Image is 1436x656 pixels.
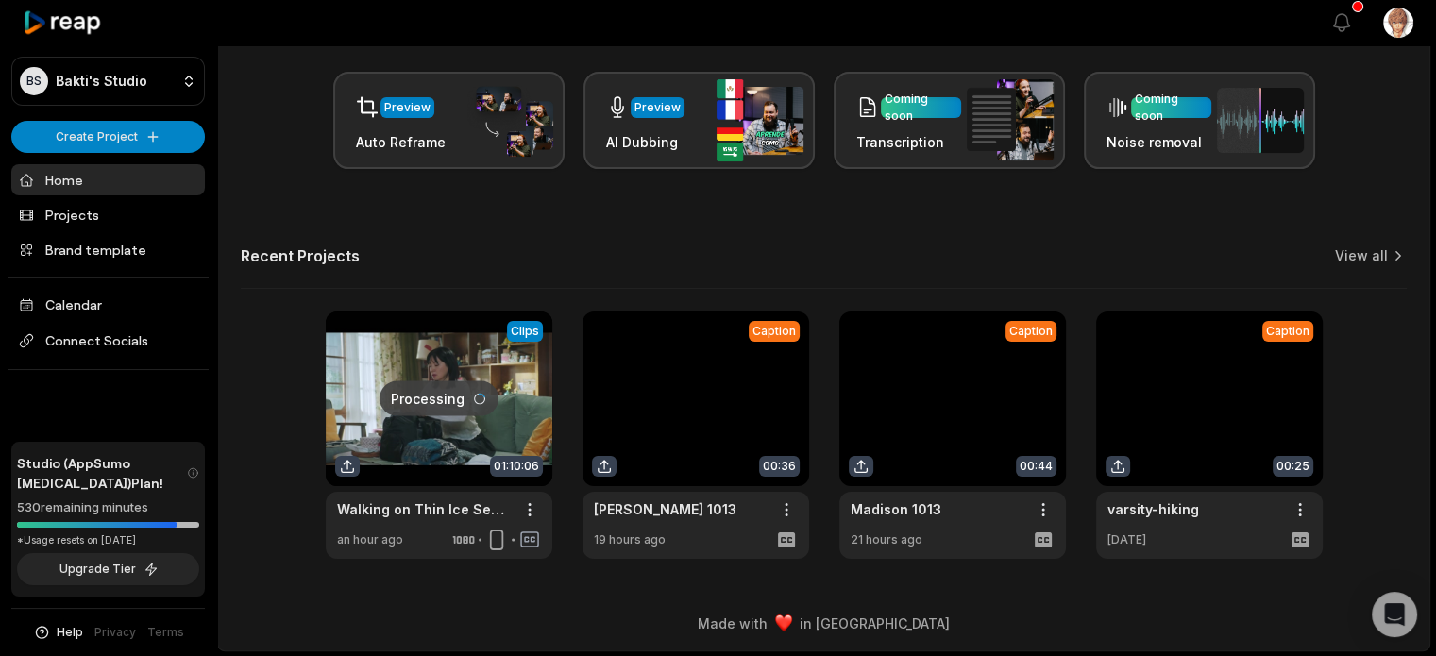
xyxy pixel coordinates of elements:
h3: AI Dubbing [606,132,684,152]
div: Made with in [GEOGRAPHIC_DATA] [235,614,1412,633]
button: Help [33,624,83,641]
a: Calendar [11,289,205,320]
a: Projects [11,199,205,230]
span: Studio (AppSumo [MEDICAL_DATA]) Plan! [17,453,187,493]
img: heart emoji [775,614,792,631]
img: transcription.png [967,79,1054,160]
div: Preview [634,99,681,116]
span: Help [57,624,83,641]
a: Madison 1013 [851,499,941,519]
a: varsity-hiking [1107,499,1199,519]
a: Terms [147,624,184,641]
div: Coming soon [1135,91,1208,125]
a: Walking on Thin Ice Season 1 Episode 1 [337,499,511,519]
p: Bakti's Studio [56,73,147,90]
div: Open Intercom Messenger [1372,592,1417,637]
a: [PERSON_NAME] 1013 [594,499,736,519]
h3: Auto Reframe [356,132,446,152]
a: View all [1335,246,1388,265]
button: Create Project [11,121,205,153]
h3: Noise removal [1107,132,1211,152]
div: Coming soon [885,91,957,125]
h3: Transcription [856,132,961,152]
a: Brand template [11,234,205,265]
h2: Recent Projects [241,246,360,265]
a: Home [11,164,205,195]
div: Preview [384,99,431,116]
img: ai_dubbing.png [717,79,803,161]
a: Privacy [94,624,136,641]
img: auto_reframe.png [466,84,553,158]
div: 530 remaining minutes [17,498,199,517]
span: Connect Socials [11,324,205,358]
div: BS [20,67,48,95]
button: Upgrade Tier [17,553,199,585]
img: noise_removal.png [1217,88,1304,153]
div: *Usage resets on [DATE] [17,533,199,547]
